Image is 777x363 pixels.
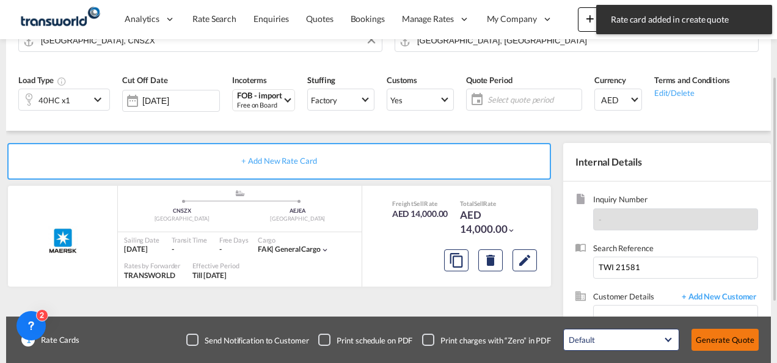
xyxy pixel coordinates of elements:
[594,89,642,111] md-select: Select Currency: د.إ AEDUnited Arab Emirates Dirham
[18,30,382,52] md-input-container: Shenzhen, CNSZX
[478,249,503,271] button: Delete
[172,235,207,244] div: Transit Time
[237,91,282,100] div: FOB - import
[513,249,537,271] button: Edit
[440,335,551,346] div: Print charges with “Zero” in PDF
[142,96,219,106] input: Select
[21,333,35,346] span: 1
[241,156,316,166] span: + Add New Rate Card
[124,207,240,215] div: CNSZX
[18,75,67,85] span: Load Type
[240,215,356,223] div: [GEOGRAPHIC_DATA]
[192,13,236,24] span: Rate Search
[124,271,175,280] span: TRANSWORLD
[192,271,227,281] div: Till 31 Aug 2025
[307,75,335,85] span: Stuffing
[599,306,757,333] input: Enter Customer Details
[233,190,247,196] md-icon: assets/icons/custom/ship-fill.svg
[124,261,180,270] div: Rates by Forwarder
[417,30,752,51] input: Search by Door/Port
[607,13,761,26] span: Rate card added in create quote
[219,244,222,255] div: -
[387,89,454,111] md-select: Select Customs: Yes
[18,5,101,33] img: f753ae806dec11f0841701cdfdf085c0.png
[35,334,79,345] span: Rate Cards
[654,75,730,85] span: Terms and Conditions
[466,75,513,85] span: Quote Period
[414,200,424,207] span: Sell
[307,89,374,111] md-select: Select Stuffing: Factory
[258,235,329,244] div: Cargo
[192,271,227,280] span: Till [DATE]
[124,271,180,281] div: TRANSWORLD
[487,13,537,25] span: My Company
[563,143,771,181] div: Internal Details
[583,13,629,23] span: New
[402,13,454,25] span: Manage Rates
[444,249,469,271] button: Copy
[18,89,110,111] div: 40HC x1icon-chevron-down
[392,199,448,208] div: Freight Rate
[351,13,385,24] span: Bookings
[594,75,626,85] span: Currency
[449,253,464,268] md-icon: assets/icons/custom/copyQuote.svg
[460,208,521,237] div: AED 14,000.00
[321,246,329,254] md-icon: icon-chevron-down
[318,334,412,346] md-checkbox: Checkbox No Ink
[306,13,333,24] span: Quotes
[392,208,448,220] div: AED 14,000.00
[691,329,759,351] button: Generate Quote
[122,75,168,85] span: Cut Off Date
[460,199,521,208] div: Total Rate
[487,94,578,105] span: Select quote period
[258,244,275,254] span: FAK
[484,91,582,108] span: Select quote period
[38,92,70,109] div: 40HC x1
[258,244,321,255] div: general cargo
[362,31,381,49] button: Clear Input
[90,92,109,107] md-icon: icon-chevron-down
[467,92,481,107] md-icon: icon-calendar
[41,30,376,51] input: Search by Door/Port
[583,11,597,26] md-icon: icon-plus 400-fg
[124,215,240,223] div: [GEOGRAPHIC_DATA]
[48,226,78,256] img: MAERSK LINE
[254,13,289,24] span: Enquiries
[395,30,759,52] md-input-container: Jebel Ali, AEJEA
[578,7,633,32] button: icon-plus 400-fgNewicon-chevron-down
[422,334,551,346] md-checkbox: Checkbox No Ink
[387,75,417,85] span: Customs
[474,200,484,207] span: Sell
[237,100,282,109] div: Free on Board
[271,244,274,254] span: |
[124,235,159,244] div: Sailing Date
[593,243,758,257] span: Search Reference
[390,95,403,105] div: Yes
[205,335,308,346] div: Send Notification to Customer
[593,257,758,279] input: Enter search reference
[232,75,267,85] span: Incoterms
[125,13,159,25] span: Analytics
[507,226,516,235] md-icon: icon-chevron-down
[569,335,594,345] div: Default
[192,261,239,270] div: Effective Period
[124,244,159,255] div: [DATE]
[232,89,295,111] md-select: Select Incoterms: FOB - import Free on Board
[593,194,758,208] span: Inquiry Number
[599,215,602,224] span: -
[7,143,551,180] div: + Add New Rate Card
[186,334,308,346] md-checkbox: Checkbox No Ink
[593,291,676,305] span: Customer Details
[219,235,249,244] div: Free Days
[601,94,629,106] span: AED
[337,335,412,346] div: Print schedule on PDF
[654,86,730,98] div: Edit/Delete
[676,291,758,305] span: + Add New Customer
[172,244,207,255] div: -
[240,207,356,215] div: AEJEA
[311,95,337,105] div: Factory
[57,76,67,86] md-icon: icon-information-outline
